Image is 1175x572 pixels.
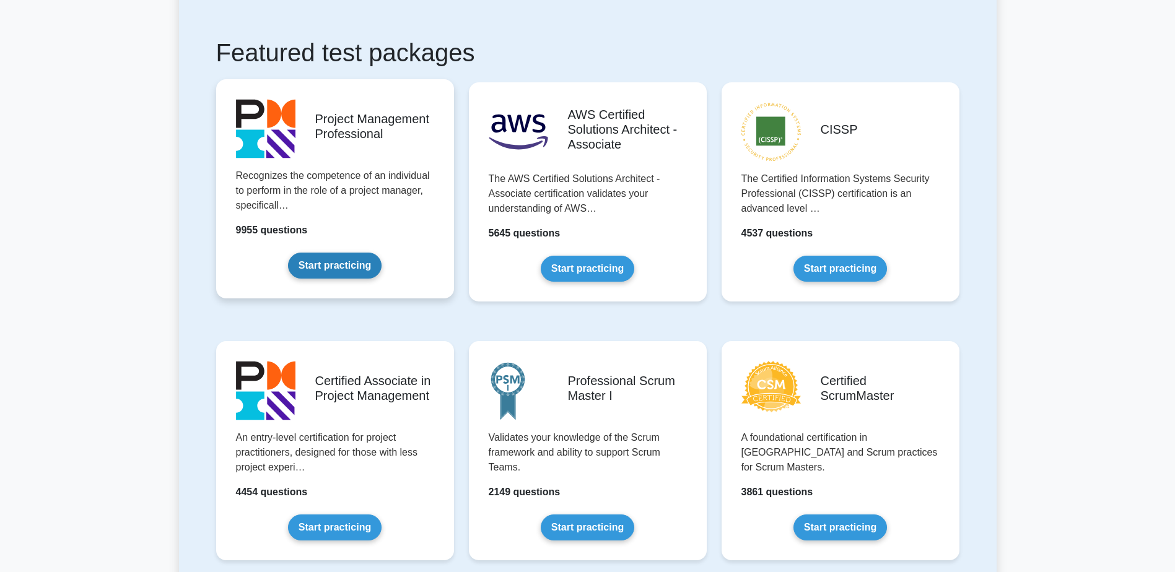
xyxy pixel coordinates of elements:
[793,514,887,540] a: Start practicing
[541,514,634,540] a: Start practicing
[541,256,634,282] a: Start practicing
[288,253,382,279] a: Start practicing
[216,38,959,67] h1: Featured test packages
[288,514,382,540] a: Start practicing
[793,256,887,282] a: Start practicing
